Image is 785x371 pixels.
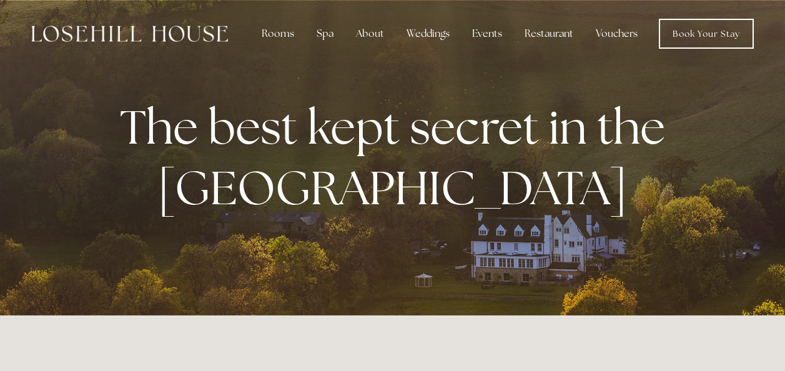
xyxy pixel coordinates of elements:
div: Restaurant [515,21,583,46]
div: About [346,21,394,46]
a: Book Your Stay [659,19,754,49]
div: Spa [307,21,343,46]
a: Vouchers [586,21,648,46]
div: Events [462,21,512,46]
strong: The best kept secret in the [GEOGRAPHIC_DATA] [120,96,675,219]
img: Losehill House [31,26,228,42]
div: Weddings [397,21,460,46]
div: Rooms [252,21,304,46]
